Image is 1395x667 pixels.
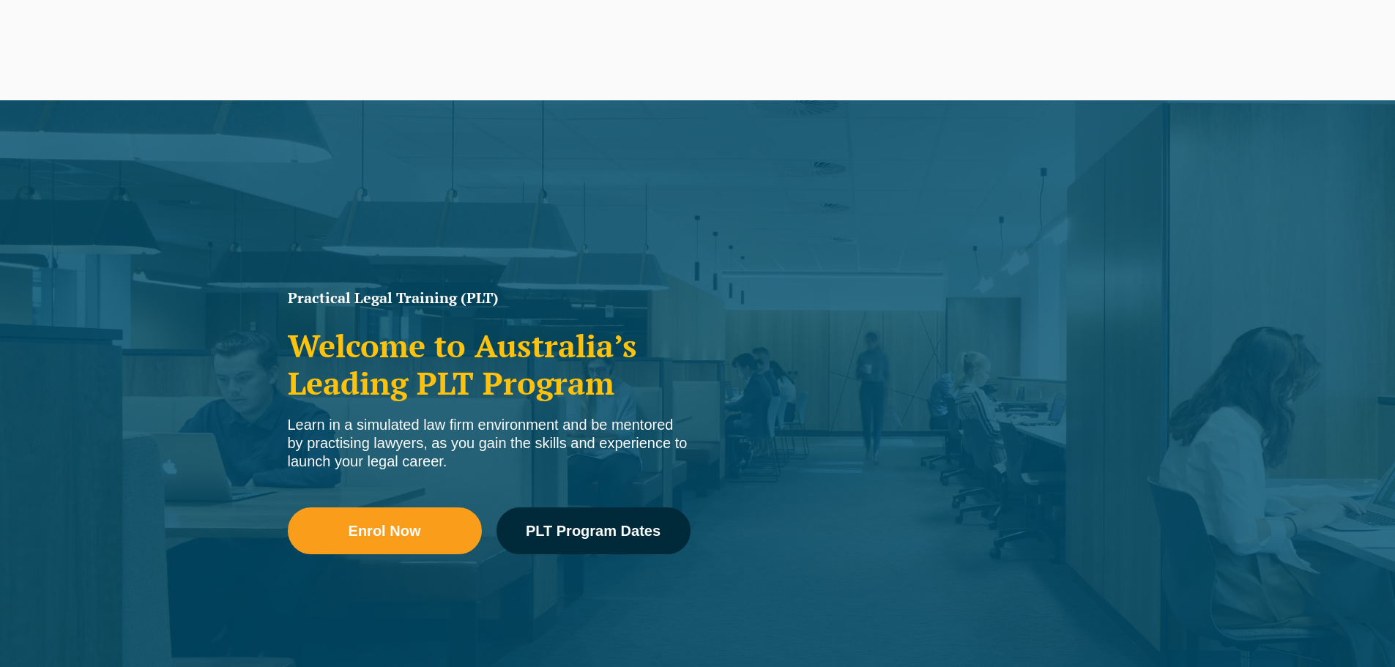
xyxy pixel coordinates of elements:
h2: Welcome to Australia’s Leading PLT Program [288,327,691,401]
span: PLT Program Dates [526,523,661,538]
a: Enrol Now [288,507,482,554]
div: Learn in a simulated law firm environment and be mentored by practising lawyers, as you gain the ... [288,416,691,471]
span: Enrol Now [349,523,421,538]
a: PLT Program Dates [496,507,691,554]
h1: Practical Legal Training (PLT) [288,291,691,305]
